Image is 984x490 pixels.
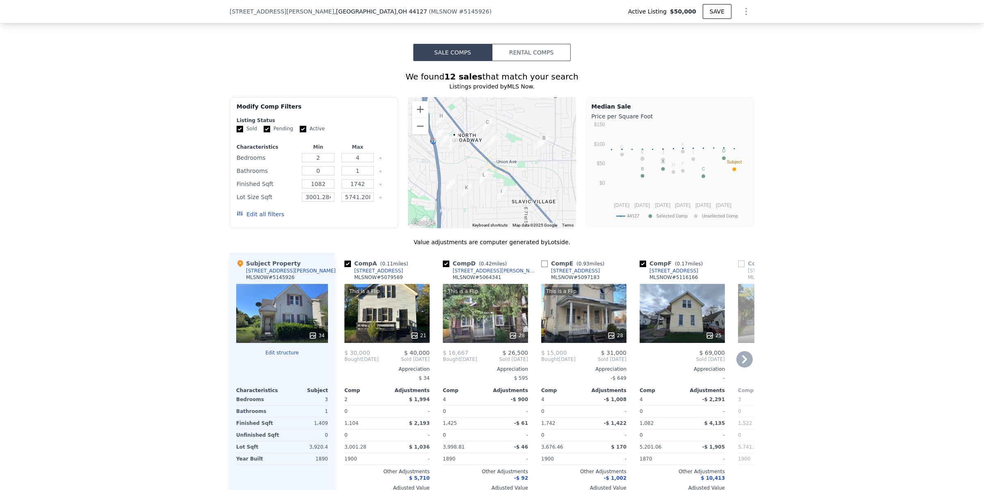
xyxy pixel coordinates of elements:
[443,356,460,363] span: Bought
[412,101,428,118] button: Zoom in
[379,170,382,173] button: Clear
[503,349,528,356] span: $ 26,500
[237,165,297,177] div: Bathrooms
[514,444,528,450] span: -$ 46
[344,259,411,268] div: Comp A
[344,453,385,465] div: 1900
[536,131,552,151] div: 3418 E 76th St
[541,468,626,475] div: Other Adjustments
[300,126,306,132] input: Active
[485,387,528,394] div: Adjustments
[640,420,654,426] span: 1,082
[236,417,280,429] div: Finished Sqft
[443,366,528,372] div: Appreciation
[344,444,366,450] span: 3,001.28
[641,149,644,154] text: E
[702,397,725,402] span: -$ 2,291
[284,429,328,441] div: 0
[237,102,391,117] div: Modify Comp Filters
[627,213,639,219] text: 44127
[509,331,525,340] div: 28
[443,349,468,356] span: $ 16,667
[514,420,528,426] span: -$ 61
[284,394,328,405] div: 3
[649,274,698,281] div: MLSNOW # 5116166
[662,159,665,164] text: A
[620,145,624,150] text: G
[738,406,779,417] div: 0
[677,261,688,267] span: 0.17
[413,44,492,61] button: Sale Comps
[640,259,706,268] div: Comp F
[640,406,681,417] div: 0
[684,453,725,465] div: -
[672,162,675,167] text: H
[514,375,528,381] span: $ 595
[443,420,457,426] span: 1,425
[377,261,411,267] span: ( miles)
[640,372,725,384] div: -
[443,444,465,450] span: 3,998.81
[551,274,599,281] div: MLSNOW # 5097183
[487,453,528,465] div: -
[412,118,428,134] button: Zoom out
[344,468,430,475] div: Other Adjustments
[382,261,393,267] span: 0.11
[738,468,823,475] div: Other Adjustments
[339,144,376,150] div: Max
[236,387,282,394] div: Characteristics
[607,331,623,340] div: 28
[541,397,544,402] span: 4
[684,429,725,441] div: -
[409,397,430,402] span: $ 1,994
[264,126,270,132] input: Pending
[379,157,382,160] button: Clear
[541,432,544,438] span: 0
[379,356,430,363] span: Sold [DATE]
[738,387,781,394] div: Comp
[748,268,797,274] div: [STREET_ADDRESS]
[541,259,608,268] div: Comp E
[354,268,403,274] div: [STREET_ADDRESS]
[640,397,643,402] span: 4
[443,468,528,475] div: Other Adjustments
[237,191,297,203] div: Lot Size Sqft
[472,222,508,228] button: Keyboard shortcuts
[702,166,705,171] text: C
[300,144,336,150] div: Min
[738,444,760,450] span: 5,741.21
[738,397,741,402] span: 3
[379,183,382,186] button: Clear
[597,161,605,166] text: $50
[409,444,430,450] span: $ 1,036
[476,168,492,188] div: 3622 E 61st St
[640,387,682,394] div: Comp
[409,475,430,481] span: $ 5,710
[531,134,547,155] div: 3440 E 75th St
[246,274,294,281] div: MLSNOW # 5145926
[459,8,489,15] span: # 5145926
[738,453,779,465] div: 1900
[640,444,661,450] span: 5,201.06
[591,122,749,225] div: A chart.
[591,111,749,122] div: Price per Square Foot
[354,274,403,281] div: MLSNOW # 5079569
[738,268,797,274] a: [STREET_ADDRESS]
[576,356,626,363] span: Sold [DATE]
[237,210,284,218] button: Edit all filters
[453,274,501,281] div: MLSNOW # 5064341
[594,141,605,147] text: $100
[541,444,563,450] span: 3,676.46
[541,356,576,363] div: [DATE]
[396,8,427,15] span: , OH 44127
[514,475,528,481] span: -$ 92
[344,349,370,356] span: $ 30,000
[604,420,626,426] span: -$ 1,422
[410,331,426,340] div: 21
[309,331,325,340] div: 34
[236,406,280,417] div: Bathrooms
[237,144,297,150] div: Characteristics
[579,261,590,267] span: 0.93
[348,287,381,295] div: This is a Flip
[443,432,446,438] span: 0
